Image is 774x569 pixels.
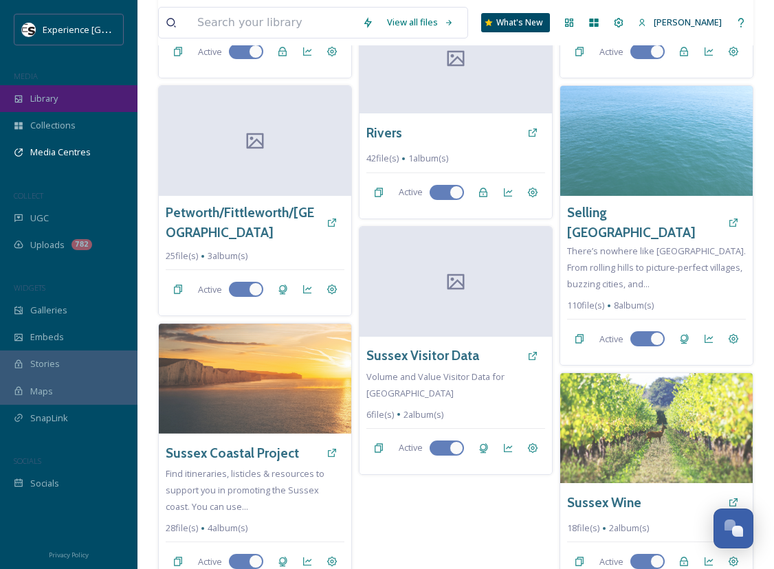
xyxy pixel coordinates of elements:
span: Active [599,555,623,568]
a: Rivers [366,123,402,143]
span: 1 album(s) [408,152,448,165]
span: WIDGETS [14,282,45,293]
a: [PERSON_NAME] [631,9,729,36]
a: Sussex Wine [567,493,641,513]
span: [PERSON_NAME] [654,16,722,28]
a: What's New [481,13,550,32]
span: Volume and Value Visitor Data for [GEOGRAPHIC_DATA] [366,370,505,399]
span: Uploads [30,238,65,252]
span: Privacy Policy [49,550,89,559]
img: iStock-1782190998.jpg [560,86,753,196]
span: 110 file(s) [567,299,604,312]
span: Active [198,45,222,58]
span: Stories [30,357,60,370]
span: Experience [GEOGRAPHIC_DATA] [43,23,179,36]
a: View all files [380,9,461,36]
span: SnapLink [30,412,68,425]
div: 782 [71,239,92,250]
span: Library [30,92,58,105]
span: Embeds [30,331,64,344]
button: Open Chat [714,509,753,548]
span: UGC [30,212,49,225]
a: Petworth/Fittleworth/[GEOGRAPHIC_DATA] [166,203,320,243]
span: Active [599,45,623,58]
span: Media Centres [30,146,91,159]
span: Galleries [30,304,67,317]
a: Selling [GEOGRAPHIC_DATA] [567,203,721,243]
img: oh-deer%20tinwood%20nature%20.jpg [560,373,753,483]
span: Maps [30,385,53,398]
span: There’s nowhere like [GEOGRAPHIC_DATA]. From rolling hills to picture-perfect villages, buzzing c... [567,245,746,290]
span: 42 file(s) [366,152,399,165]
input: Search your library [190,8,355,38]
span: COLLECT [14,190,43,201]
span: Active [198,283,222,296]
span: Active [599,333,623,346]
a: Privacy Policy [49,546,89,562]
a: Sussex Visitor Data [366,346,479,366]
span: 2 album(s) [609,522,649,535]
span: 18 file(s) [567,522,599,535]
span: Find itineraries, listicles & resources to support you in promoting the Sussex coast. You can use... [166,467,324,513]
span: 6 file(s) [366,408,394,421]
span: Socials [30,477,59,490]
span: Active [399,186,423,199]
span: Active [198,555,222,568]
span: 8 album(s) [614,299,654,312]
span: Active [399,441,423,454]
a: Sussex Coastal Project [166,443,299,463]
span: 4 album(s) [208,522,247,535]
span: Collections [30,119,76,132]
span: 2 album(s) [403,408,443,421]
span: MEDIA [14,71,38,81]
span: 28 file(s) [166,522,198,535]
img: snaplink%20header%20%281%29.png [159,324,351,434]
span: 25 file(s) [166,249,198,263]
img: WSCC%20ES%20Socials%20Icon%20-%20Secondary%20-%20Black.jpg [22,23,36,36]
span: 3 album(s) [208,249,247,263]
span: SOCIALS [14,456,41,466]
